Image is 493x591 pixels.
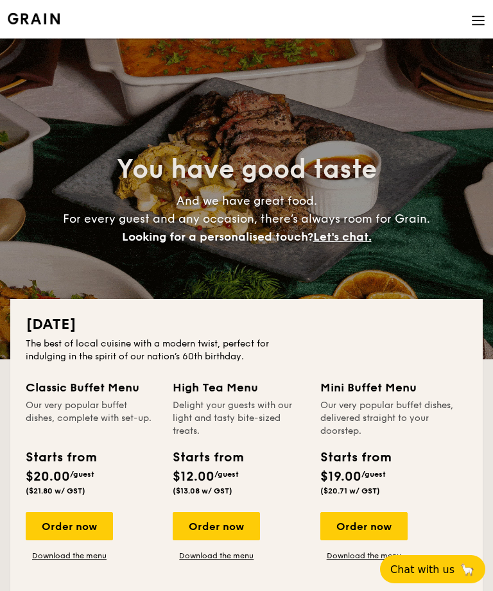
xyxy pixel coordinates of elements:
[173,512,260,540] div: Order now
[70,470,94,479] span: /guest
[26,314,467,335] h2: [DATE]
[390,563,454,576] span: Chat with us
[26,469,70,484] span: $20.00
[26,379,157,397] div: Classic Buffet Menu
[320,399,467,438] div: Our very popular buffet dishes, delivered straight to your doorstep.
[26,512,113,540] div: Order now
[214,470,239,479] span: /guest
[320,469,361,484] span: $19.00
[173,551,260,561] a: Download the menu
[8,13,60,24] img: Grain
[320,512,408,540] div: Order now
[26,448,87,467] div: Starts from
[320,379,467,397] div: Mini Buffet Menu
[173,486,232,495] span: ($13.08 w/ GST)
[361,470,386,479] span: /guest
[173,469,214,484] span: $12.00
[8,13,60,24] a: Logotype
[173,399,304,438] div: Delight your guests with our light and tasty bite-sized treats.
[26,551,113,561] a: Download the menu
[471,13,485,28] img: icon-hamburger-menu.db5d7e83.svg
[26,486,85,495] span: ($21.80 w/ GST)
[26,338,291,363] div: The best of local cuisine with a modern twist, perfect for indulging in the spirit of our nation’...
[173,379,304,397] div: High Tea Menu
[320,486,380,495] span: ($20.71 w/ GST)
[320,448,389,467] div: Starts from
[313,230,372,244] span: Let's chat.
[320,551,408,561] a: Download the menu
[173,448,234,467] div: Starts from
[26,399,157,438] div: Our very popular buffet dishes, complete with set-up.
[460,562,475,577] span: 🦙
[380,555,485,583] button: Chat with us🦙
